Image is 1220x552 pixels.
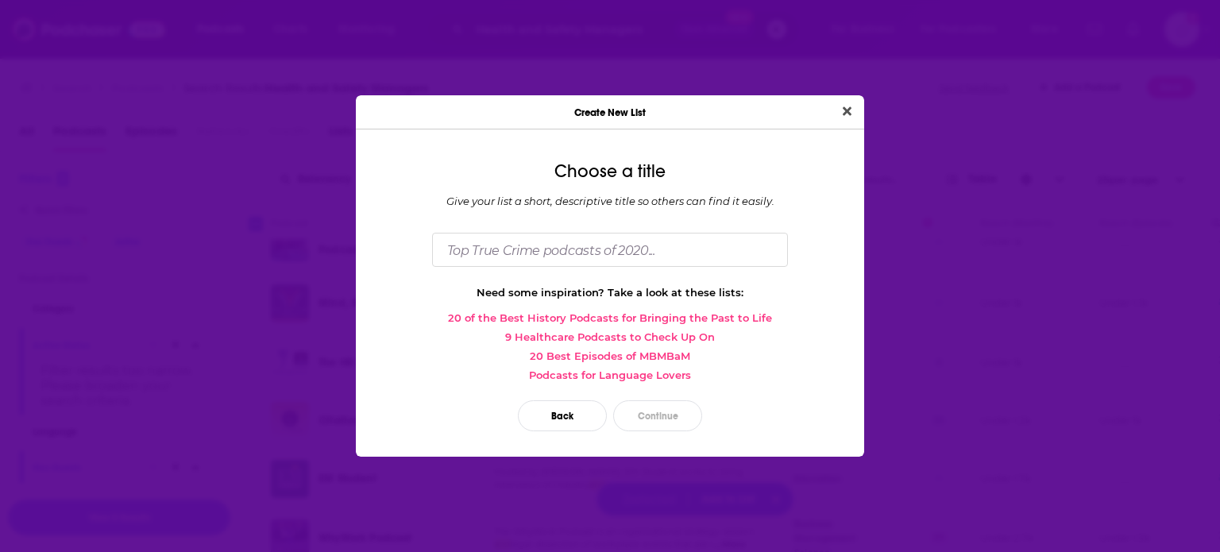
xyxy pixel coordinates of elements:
div: Choose a title [369,161,851,182]
button: Back [518,400,607,431]
div: Give your list a short, descriptive title so others can find it easily. [369,195,851,207]
input: Top True Crime podcasts of 2020... [432,233,788,267]
a: Podcasts for Language Lovers [369,369,851,381]
div: Need some inspiration? Take a look at these lists: [369,286,851,299]
button: Close [836,102,858,122]
div: Create New List [356,95,864,129]
a: 20 Best Episodes of MBMBaM [369,349,851,362]
a: 9 Healthcare Podcasts to Check Up On [369,330,851,343]
button: Continue [613,400,702,431]
a: 20 of the Best History Podcasts for Bringing the Past to Life [369,311,851,324]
